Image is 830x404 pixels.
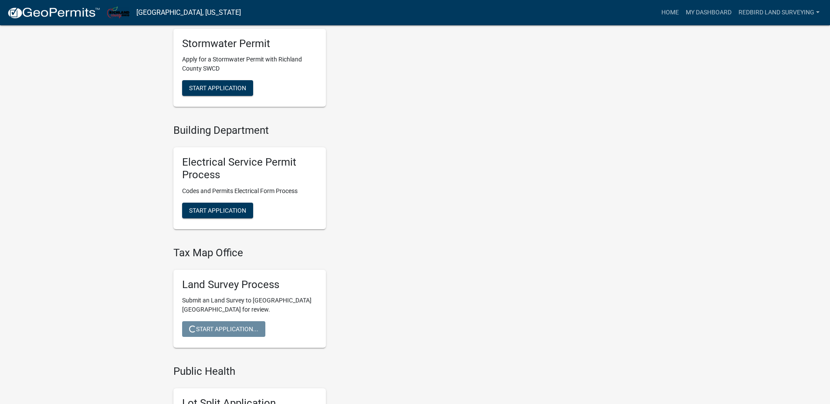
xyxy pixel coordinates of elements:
[182,156,317,181] h5: Electrical Service Permit Process
[189,207,246,214] span: Start Application
[682,4,735,21] a: My Dashboard
[189,326,258,333] span: Start Application...
[107,7,129,18] img: Richland County, Ohio
[136,5,241,20] a: [GEOGRAPHIC_DATA], [US_STATE]
[189,85,246,92] span: Start Application
[182,55,317,73] p: Apply for a Stormwater Permit with Richland County SWCD
[173,365,491,378] h4: Public Health
[182,296,317,314] p: Submit an Land Survey to [GEOGRAPHIC_DATA] [GEOGRAPHIC_DATA] for review.
[182,80,253,96] button: Start Application
[735,4,823,21] a: Redbird Land Surveying
[182,203,253,218] button: Start Application
[182,278,317,291] h5: Land Survey Process
[658,4,682,21] a: Home
[173,124,491,137] h4: Building Department
[173,247,491,259] h4: Tax Map Office
[182,37,317,50] h5: Stormwater Permit
[182,187,317,196] p: Codes and Permits Electrical Form Process
[182,321,265,337] button: Start Application...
